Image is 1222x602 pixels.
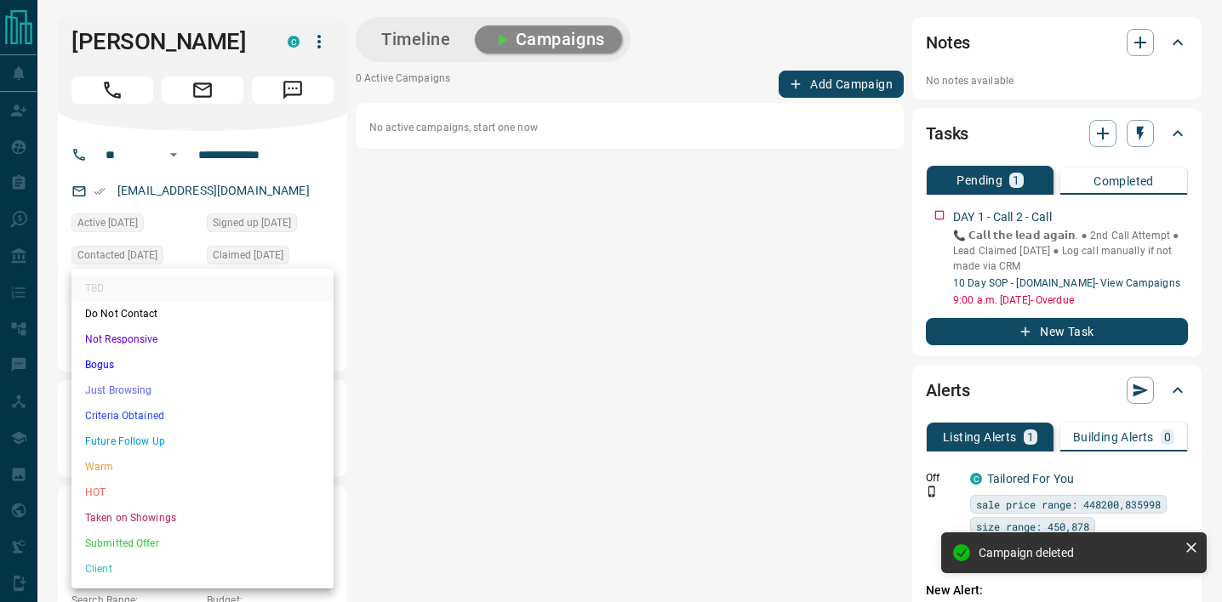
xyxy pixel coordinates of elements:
[71,480,334,505] li: HOT
[71,531,334,556] li: Submitted Offer
[71,556,334,582] li: Client
[71,505,334,531] li: Taken on Showings
[71,327,334,352] li: Not Responsive
[71,352,334,378] li: Bogus
[71,378,334,403] li: Just Browsing
[979,546,1178,559] div: Campaign deleted
[71,454,334,480] li: Warm
[71,429,334,454] li: Future Follow Up
[71,301,334,327] li: Do Not Contact
[71,403,334,429] li: Criteria Obtained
